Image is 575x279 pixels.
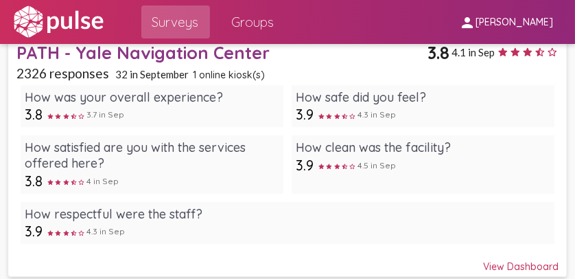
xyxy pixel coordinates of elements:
button: [PERSON_NAME] [448,9,564,34]
span: 3.7 in Sep [86,109,124,120]
div: How respectful were the staff? [25,206,550,222]
span: 4.1 in Sep [451,46,495,58]
div: How satisfied are you with the services offered here? [25,139,279,171]
div: PATH - Yale Navigation Center [16,42,427,63]
a: Surveys [141,5,210,38]
span: 4.3 in Sep [357,109,396,120]
span: 3.8 [25,172,43,190]
span: 3.8 [427,42,449,63]
a: Groups [221,5,285,38]
span: 3.8 [25,106,43,123]
div: How clean was the facility? [296,139,550,155]
div: How was your overall experience? [25,89,279,105]
span: 3.9 [296,106,314,123]
span: 4.5 in Sep [357,160,396,170]
span: 2326 responses [16,65,109,81]
div: How safe did you feel? [296,89,550,105]
span: 3.9 [25,223,43,240]
span: Surveys [152,10,199,34]
div: View Dashboard [16,248,559,273]
a: PATH - Yale Navigation Center3.84.1 in Sep2326 responses32 in September1 online kiosk(s)How was y... [8,27,567,278]
span: [PERSON_NAME] [476,16,553,29]
img: white-logo.svg [11,5,106,39]
span: 32 in September [115,68,189,80]
mat-icon: person [459,14,476,31]
span: 4.3 in Sep [86,226,125,236]
span: 4 in Sep [86,176,119,186]
span: Groups [232,10,274,34]
span: 1 online kiosk(s) [193,69,265,81]
span: 3.9 [296,157,314,174]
